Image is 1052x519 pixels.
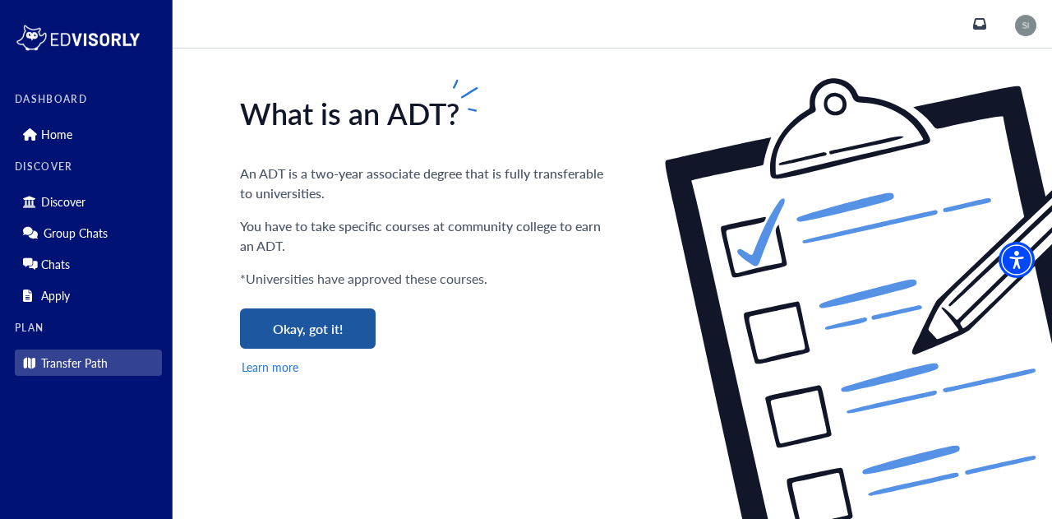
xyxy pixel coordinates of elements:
div: Accessibility Menu [999,242,1035,278]
div: Group Chats [15,220,162,246]
button: Learn more [240,357,300,378]
div: Discover [15,188,162,215]
div: Apply [15,282,162,308]
p: Group Chats [44,226,108,240]
img: logo [15,21,141,54]
button: Okay, got it! [240,308,376,349]
img: welcome [649,55,1052,519]
p: An ADT is a two-year associate degree that is fully transferable to universities. [240,164,1036,203]
p: Chats [41,257,70,271]
div: Transfer Path [15,350,162,376]
p: Discover [41,195,85,209]
div: Home [15,121,162,147]
p: You have to take specific courses at community college to earn an ADT. [240,216,1036,256]
label: PLAN [15,322,162,334]
img: lines [448,79,484,113]
h1: What is an [240,95,459,147]
p: Transfer Path [41,356,108,370]
div: Chats [15,251,162,277]
p: Home [41,127,72,141]
span: ADT? [387,95,459,131]
i: *Universities have approved these courses. [240,269,487,288]
label: DASHBOARD [15,94,162,105]
label: DISCOVER [15,161,162,173]
a: inbox [973,17,986,30]
p: Apply [41,289,70,303]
